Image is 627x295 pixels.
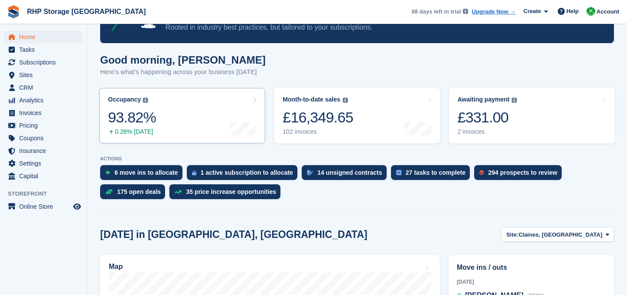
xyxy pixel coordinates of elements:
[283,128,353,136] div: 102 invoices
[523,7,541,16] span: Create
[396,170,401,175] img: task-75834270c22a3079a89374b754ae025e5fb1db73e45f91037f5363f120a921f8.svg
[100,165,187,184] a: 6 move ins to allocate
[4,81,82,94] a: menu
[4,170,82,182] a: menu
[165,23,538,32] p: Rooted in industry best practices, but tailored to your subscriptions.
[19,200,71,213] span: Online Store
[343,98,348,103] img: icon-info-grey-7440780725fd019a000dd9b08b2336e03edf1995a4989e88bcd33f0948082b44.svg
[457,278,606,286] div: [DATE]
[100,229,367,241] h2: [DATE] in [GEOGRAPHIC_DATA], [GEOGRAPHIC_DATA]
[519,231,602,239] span: Claines, [GEOGRAPHIC_DATA]
[4,119,82,132] a: menu
[19,69,71,81] span: Sites
[4,94,82,106] a: menu
[283,96,340,103] div: Month-to-date sales
[19,81,71,94] span: CRM
[108,128,156,136] div: 0.26% [DATE]
[274,88,440,143] a: Month-to-date sales £16,349.65 102 invoices
[105,170,110,175] img: move_ins_to_allocate_icon-fdf77a2bb77ea45bf5b3d319d69a93e2d87916cf1d5bf7949dd705db3b84f3ca.svg
[502,227,614,242] button: Site: Claines, [GEOGRAPHIC_DATA]
[19,119,71,132] span: Pricing
[488,169,557,176] div: 294 prospects to review
[192,170,196,176] img: active_subscription_to_allocate_icon-d502201f5373d7db506a760aba3b589e785aa758c864c3986d89f69b8ff3...
[283,109,353,126] div: £16,349.65
[115,169,178,176] div: 6 move ins to allocate
[4,107,82,119] a: menu
[100,54,266,66] h1: Good morning, [PERSON_NAME]
[463,9,468,14] img: icon-info-grey-7440780725fd019a000dd9b08b2336e03edf1995a4989e88bcd33f0948082b44.svg
[449,88,615,143] a: Awaiting payment £331.00 2 invoices
[458,128,517,136] div: 2 invoices
[411,7,461,16] span: 88 days left in trial
[19,31,71,43] span: Home
[72,201,82,212] a: Preview store
[4,145,82,157] a: menu
[4,31,82,43] a: menu
[187,165,302,184] a: 1 active subscription to allocate
[19,107,71,119] span: Invoices
[302,165,391,184] a: 14 unsigned contracts
[474,165,566,184] a: 294 prospects to review
[24,4,149,19] a: RHP Storage [GEOGRAPHIC_DATA]
[4,56,82,68] a: menu
[4,157,82,170] a: menu
[512,98,517,103] img: icon-info-grey-7440780725fd019a000dd9b08b2336e03edf1995a4989e88bcd33f0948082b44.svg
[105,189,113,195] img: deal-1b604bf984904fb50ccaf53a9ad4b4a5d6e5aea283cecdc64d6e3604feb123c2.svg
[406,169,466,176] div: 27 tasks to complete
[4,200,82,213] a: menu
[8,190,87,198] span: Storefront
[201,169,293,176] div: 1 active subscription to allocate
[597,7,619,16] span: Account
[391,165,475,184] a: 27 tasks to complete
[506,231,519,239] span: Site:
[472,7,516,16] a: Upgrade Now →
[4,132,82,144] a: menu
[458,96,510,103] div: Awaiting payment
[19,94,71,106] span: Analytics
[100,156,614,162] p: ACTIONS
[117,188,161,195] div: 175 open deals
[108,109,156,126] div: 93.82%
[458,109,517,126] div: £331.00
[7,5,20,18] img: stora-icon-8386f47178a22dfd0bd8f6a31ec36ba5ce8667c1dd55bd0f319d3a0aa187defe.svg
[100,184,169,203] a: 175 open deals
[100,67,266,77] p: Here's what's happening across your business [DATE]
[457,262,606,273] h2: Move ins / outs
[19,56,71,68] span: Subscriptions
[186,188,276,195] div: 35 price increase opportunities
[99,88,265,143] a: Occupancy 93.82% 0.26% [DATE]
[587,7,595,16] img: Rod
[108,96,141,103] div: Occupancy
[4,69,82,81] a: menu
[19,157,71,170] span: Settings
[4,44,82,56] a: menu
[109,263,123,271] h2: Map
[143,98,148,103] img: icon-info-grey-7440780725fd019a000dd9b08b2336e03edf1995a4989e88bcd33f0948082b44.svg
[169,184,285,203] a: 35 price increase opportunities
[307,170,313,175] img: contract_signature_icon-13c848040528278c33f63329250d36e43548de30e8caae1d1a13099fd9432cc5.svg
[479,170,484,175] img: prospect-51fa495bee0391a8d652442698ab0144808aea92771e9ea1ae160a38d050c398.svg
[566,7,579,16] span: Help
[317,169,382,176] div: 14 unsigned contracts
[175,190,182,194] img: price_increase_opportunities-93ffe204e8149a01c8c9dc8f82e8f89637d9d84a8eef4429ea346261dce0b2c0.svg
[19,145,71,157] span: Insurance
[19,44,71,56] span: Tasks
[19,132,71,144] span: Coupons
[19,170,71,182] span: Capital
